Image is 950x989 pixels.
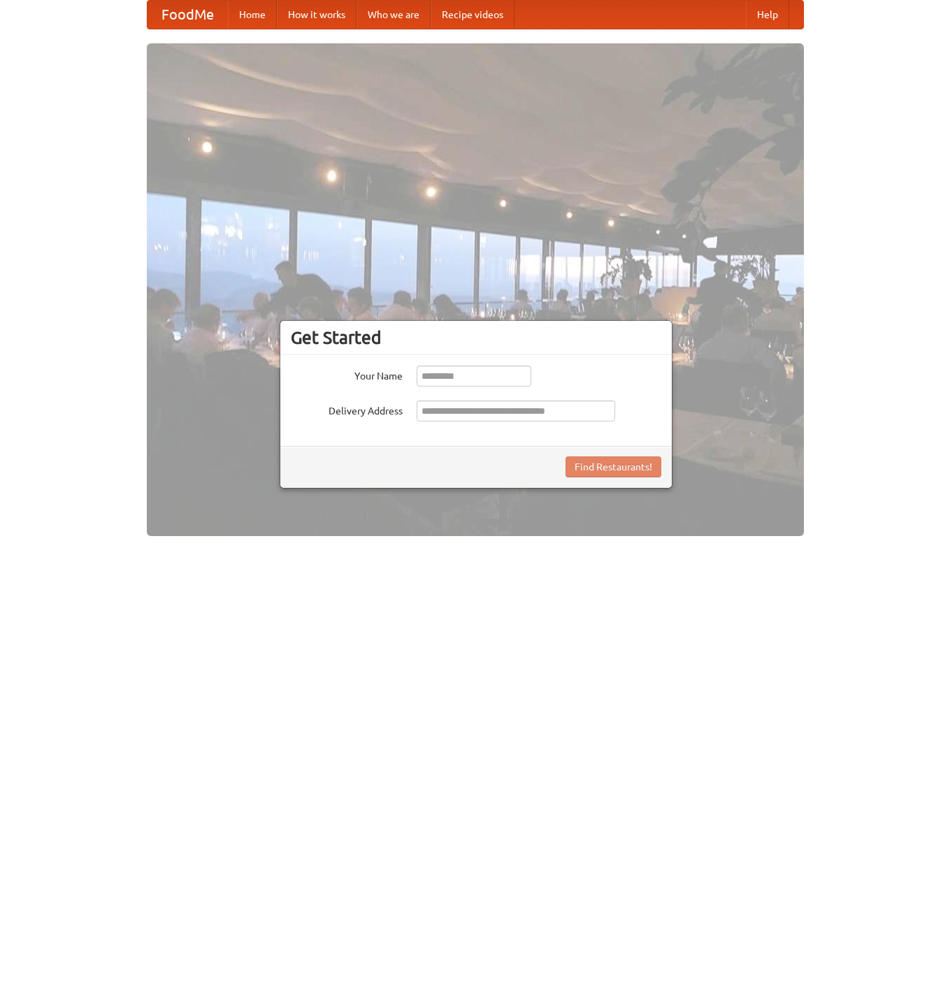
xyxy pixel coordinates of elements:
[228,1,277,29] a: Home
[431,1,514,29] a: Recipe videos
[291,327,661,348] h3: Get Started
[147,1,228,29] a: FoodMe
[566,456,661,477] button: Find Restaurants!
[357,1,431,29] a: Who we are
[291,366,403,383] label: Your Name
[291,400,403,418] label: Delivery Address
[277,1,357,29] a: How it works
[746,1,789,29] a: Help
